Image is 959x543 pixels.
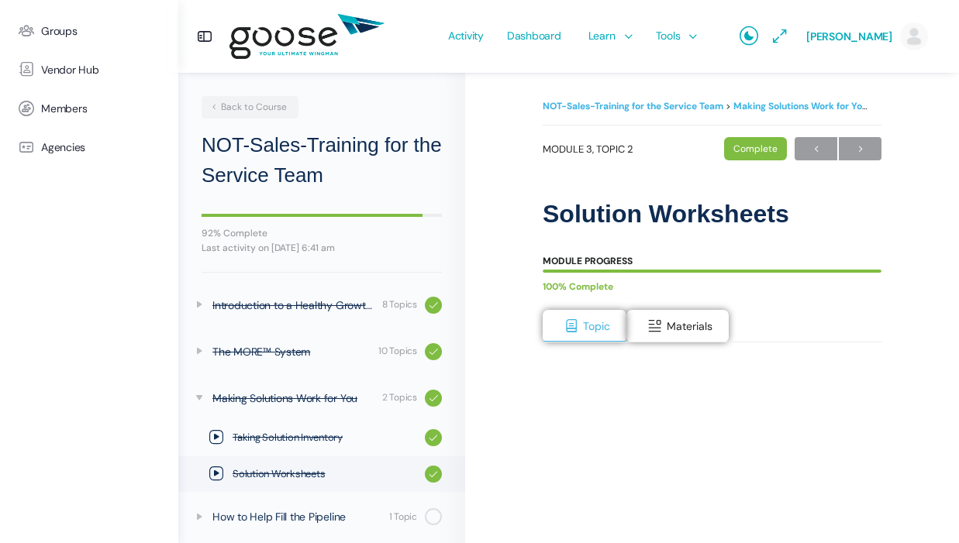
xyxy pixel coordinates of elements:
a: How to Help Fill the Pipeline 1 Topic [178,497,465,537]
span: → [839,139,881,160]
div: Introduction to a Healthy Growth Model [212,297,378,314]
div: 8 Topics [382,297,417,312]
a: Solution Worksheets [178,456,465,492]
span: Vendor Hub [41,64,99,77]
span: Taking Solution Inventory [233,430,417,445]
span: Solution Worksheets [233,466,417,482]
div: How to Help Fill the Pipeline [212,508,385,525]
a: Next→ [839,137,881,160]
span: [PERSON_NAME] [806,29,892,43]
div: Making Solutions Work for You [212,390,378,407]
a: ←Previous [795,137,837,160]
div: 10 Topics [378,344,417,359]
a: Agencies [8,128,171,167]
span: Members [41,102,87,115]
a: Groups [8,12,171,50]
a: Back to Course [202,96,298,119]
a: The MORE™ System 10 Topics [178,331,465,373]
div: 92% Complete [202,229,442,238]
div: 1 Topic [389,510,417,524]
a: Taking Solution Inventory [178,420,465,455]
div: Last activity on [DATE] 6:41 am [202,243,442,253]
iframe: Chat Widget [881,469,959,543]
span: ← [795,139,837,160]
a: Introduction to a Healthy Growth Model 8 Topics [178,284,465,326]
a: Vendor Hub [8,50,171,89]
div: 2 Topics [382,390,417,405]
span: Agencies [41,141,85,154]
h2: NOT-Sales-Training for the Service Team [202,130,442,191]
span: Groups [41,25,78,38]
a: Making Solutions Work for You 2 Topics [178,377,465,419]
span: Back to Course [209,101,287,113]
div: The MORE™ System [212,343,374,360]
a: Members [8,89,171,128]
